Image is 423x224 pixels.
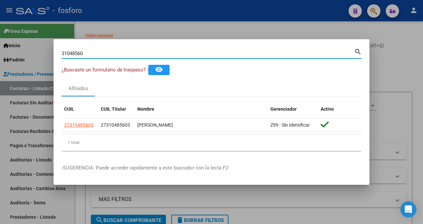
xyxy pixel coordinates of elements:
[62,102,98,116] datatable-header-cell: CUIL
[270,106,297,112] span: Gerenciador
[321,106,334,112] span: Activo
[62,67,148,73] span: ¿Buscaste un formulario de traspaso? -
[354,47,362,55] mat-icon: search
[400,201,416,217] div: Open Intercom Messenger
[270,122,310,128] span: Z99 - Sin Identificar
[155,65,163,73] mat-icon: remove_red_eye
[64,106,74,112] span: CUIL
[101,122,130,128] span: 27310485603
[137,106,154,112] span: Nombre
[101,106,126,112] span: CUIL Titular
[135,102,268,116] datatable-header-cell: Nombre
[64,122,93,128] span: 27310485603
[318,102,361,116] datatable-header-cell: Activo
[137,121,265,129] div: [PERSON_NAME]
[62,164,361,172] p: -SUGERENCIA: Puede acceder rapidamente a este buscador con la tecla F2-
[62,134,361,151] div: 1 total
[98,102,135,116] datatable-header-cell: CUIL Titular
[268,102,318,116] datatable-header-cell: Gerenciador
[69,85,88,92] div: Afiliados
